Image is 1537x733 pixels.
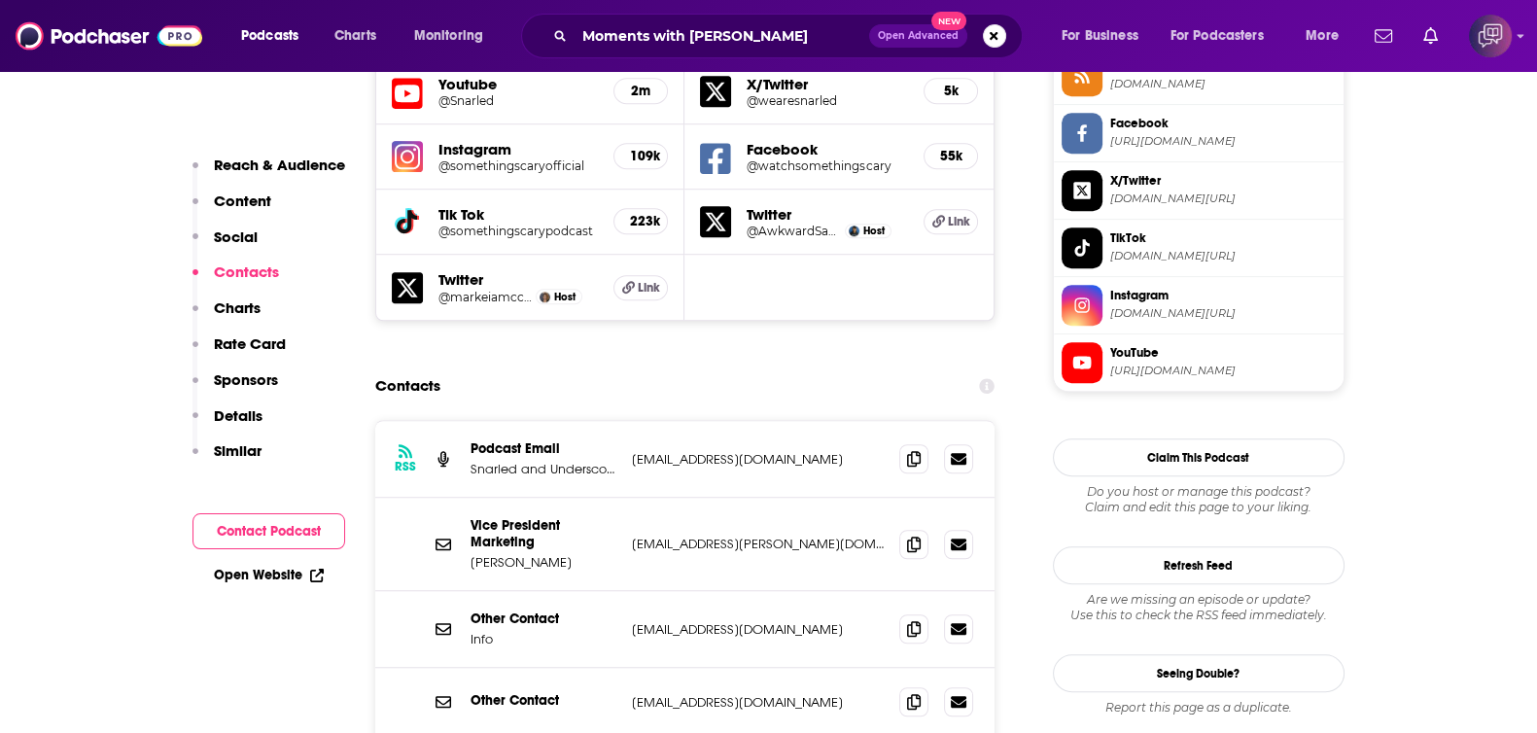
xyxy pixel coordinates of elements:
button: Similar [192,441,262,477]
p: Other Contact [471,611,616,627]
h5: 109k [630,148,651,164]
button: Sponsors [192,370,278,406]
h5: Tik Tok [438,205,599,224]
p: Podcast Email [471,440,616,457]
button: Show profile menu [1469,15,1512,57]
p: Content [214,192,271,210]
button: Claim This Podcast [1053,438,1345,476]
a: @watchsomethingscary [747,158,908,173]
h3: RSS [395,459,416,474]
h5: @somethingscarypodcast [438,224,599,238]
button: open menu [401,20,508,52]
button: Reach & Audience [192,156,345,192]
h5: 223k [630,213,651,229]
span: tiktok.com/@somethingscarypodcast [1110,249,1336,263]
p: Details [214,406,262,425]
h5: 55k [940,148,961,164]
span: X/Twitter [1110,172,1336,190]
h5: X/Twitter [747,75,908,93]
p: [PERSON_NAME] [471,554,616,571]
p: Other Contact [471,692,616,709]
p: Charts [214,298,261,317]
a: Facebook[URL][DOMAIN_NAME] [1062,113,1336,154]
button: Refresh Feed [1053,546,1345,584]
span: TikTok [1110,229,1336,247]
span: Do you host or manage this podcast? [1053,484,1345,500]
a: Open Website [214,567,324,583]
div: Search podcasts, credits, & more... [540,14,1041,58]
a: @Snarled [438,93,599,108]
button: Contacts [192,262,279,298]
h5: 2m [630,83,651,99]
img: Sapphire Sandalo [849,226,859,236]
button: Rate Card [192,334,286,370]
h5: Instagram [438,140,599,158]
a: X/Twitter[DOMAIN_NAME][URL] [1062,170,1336,211]
span: Link [948,214,970,229]
span: Open Advanced [878,31,959,41]
span: Host [863,225,885,237]
p: Vice President Marketing [471,517,616,550]
a: Show notifications dropdown [1415,19,1446,52]
span: For Business [1062,22,1138,50]
p: [EMAIL_ADDRESS][DOMAIN_NAME] [632,694,885,711]
span: twitter.com/wearesnarled [1110,192,1336,206]
h5: Twitter [747,205,908,224]
p: [EMAIL_ADDRESS][DOMAIN_NAME] [632,451,885,468]
h5: Facebook [747,140,908,158]
p: [EMAIL_ADDRESS][DOMAIN_NAME] [632,621,885,638]
span: Instagram [1110,287,1336,304]
button: Details [192,406,262,442]
a: Instagram[DOMAIN_NAME][URL] [1062,285,1336,326]
a: @somethingscaryofficial [438,158,599,173]
a: Link [613,275,668,300]
button: Charts [192,298,261,334]
img: User Profile [1469,15,1512,57]
button: Open AdvancedNew [869,24,967,48]
span: https://www.facebook.com/watchsomethingscary [1110,134,1336,149]
a: Show notifications dropdown [1367,19,1400,52]
a: YouTube[URL][DOMAIN_NAME] [1062,342,1336,383]
img: iconImage [392,141,423,172]
span: Link [638,280,660,296]
span: Logged in as corioliscompany [1469,15,1512,57]
div: Are we missing an episode or update? Use this to check the RSS feed immediately. [1053,592,1345,623]
span: More [1306,22,1339,50]
button: Social [192,227,258,263]
button: open menu [1292,20,1363,52]
span: feeds.feedburner.com [1110,77,1336,91]
div: Claim and edit this page to your liking. [1053,484,1345,515]
span: instagram.com/somethingscaryofficial [1110,306,1336,321]
a: Seeing Double? [1053,654,1345,692]
a: RSS Feed[DOMAIN_NAME] [1062,55,1336,96]
span: Podcasts [241,22,298,50]
a: @markeiamccarty [438,290,532,304]
span: YouTube [1110,344,1336,362]
a: Podchaser - Follow, Share and Rate Podcasts [16,17,202,54]
button: open menu [1048,20,1163,52]
span: New [931,12,966,30]
p: Info [471,631,616,647]
span: For Podcasters [1170,22,1264,50]
span: Monitoring [414,22,483,50]
span: Facebook [1110,115,1336,132]
a: @AwkwardSapphire [747,224,840,238]
span: https://www.youtube.com/@Snarled [1110,364,1336,378]
a: Link [924,209,978,234]
h5: Youtube [438,75,599,93]
img: Markeia McCarty [540,292,550,302]
h5: 5k [940,83,961,99]
div: Report this page as a duplicate. [1053,700,1345,716]
h2: Contacts [375,367,440,404]
p: [EMAIL_ADDRESS][PERSON_NAME][DOMAIN_NAME] [632,536,885,552]
p: Contacts [214,262,279,281]
h5: @wearesnarled [747,93,908,108]
button: open menu [1158,20,1292,52]
a: Charts [322,20,388,52]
